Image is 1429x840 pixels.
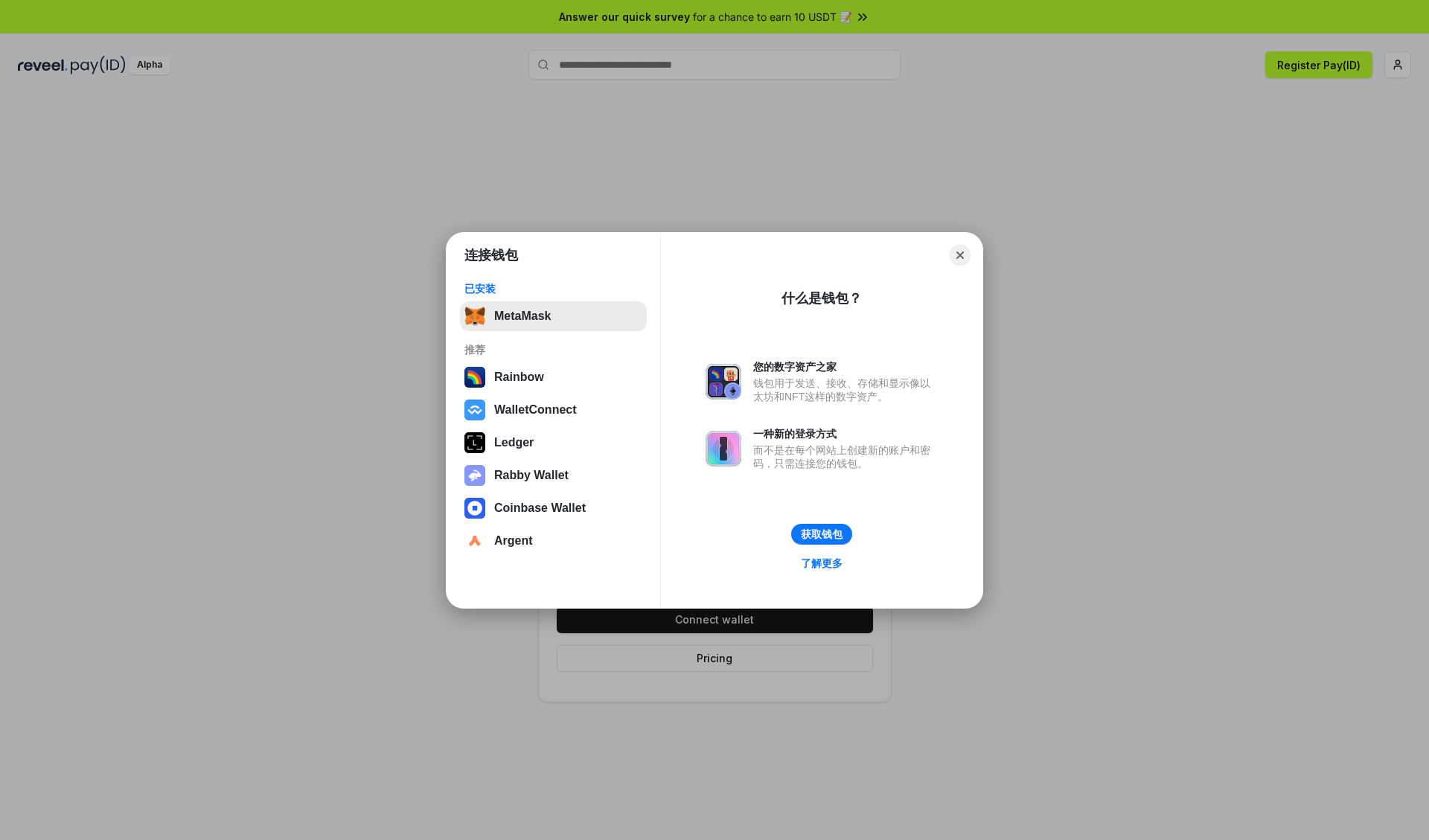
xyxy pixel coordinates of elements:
[753,376,938,403] div: 钱包用于发送、接收、存储和显示像以太坊和NFT这样的数字资产。
[494,436,534,449] div: Ledger
[464,498,485,519] img: svg+xml,%3Csvg%20width%3D%2228%22%20height%3D%2228%22%20viewBox%3D%220%200%2028%2028%22%20fill%3D...
[753,427,938,440] div: 一种新的登录方式
[950,245,971,266] button: Close
[494,469,569,482] div: Rabby Wallet
[791,524,852,545] button: 获取钱包
[460,461,647,490] button: Rabby Wallet
[464,400,485,420] img: svg+xml,%3Csvg%20width%3D%2228%22%20height%3D%2228%22%20viewBox%3D%220%200%2028%2028%22%20fill%3D...
[494,501,586,515] div: Coinbase Wallet
[460,301,647,331] button: MetaMask
[494,371,544,384] div: Rainbow
[464,465,485,486] img: svg+xml,%3Csvg%20xmlns%3D%22http%3A%2F%2Fwww.w3.org%2F2000%2Fsvg%22%20fill%3D%22none%22%20viewBox...
[464,282,642,295] div: 已安装
[792,554,851,573] a: 了解更多
[494,403,577,417] div: WalletConnect
[801,557,843,570] div: 了解更多
[464,343,642,356] div: 推荐
[464,367,485,388] img: svg+xml,%3Csvg%20width%3D%22120%22%20height%3D%22120%22%20viewBox%3D%220%200%20120%20120%22%20fil...
[494,310,551,323] div: MetaMask
[801,528,843,541] div: 获取钱包
[460,526,647,556] button: Argent
[781,289,862,307] div: 什么是钱包？
[494,534,533,548] div: Argent
[460,493,647,523] button: Coinbase Wallet
[464,530,485,551] img: svg+xml,%3Csvg%20width%3D%2228%22%20height%3D%2228%22%20viewBox%3D%220%200%2028%2028%22%20fill%3D...
[460,395,647,425] button: WalletConnect
[460,428,647,458] button: Ledger
[706,364,741,400] img: svg+xml,%3Csvg%20xmlns%3D%22http%3A%2F%2Fwww.w3.org%2F2000%2Fsvg%22%20fill%3D%22none%22%20viewBox...
[464,432,485,453] img: svg+xml,%3Csvg%20xmlns%3D%22http%3A%2F%2Fwww.w3.org%2F2000%2Fsvg%22%20width%3D%2228%22%20height%3...
[753,360,938,373] div: 您的数字资产之家
[753,443,938,470] div: 而不是在每个网站上创建新的账户和密码，只需连接您的钱包。
[464,246,518,264] h1: 连接钱包
[706,431,741,467] img: svg+xml,%3Csvg%20xmlns%3D%22http%3A%2F%2Fwww.w3.org%2F2000%2Fsvg%22%20fill%3D%22none%22%20viewBox...
[464,306,485,327] img: svg+xml,%3Csvg%20fill%3D%22none%22%20height%3D%2233%22%20viewBox%3D%220%200%2035%2033%22%20width%...
[460,362,647,392] button: Rainbow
